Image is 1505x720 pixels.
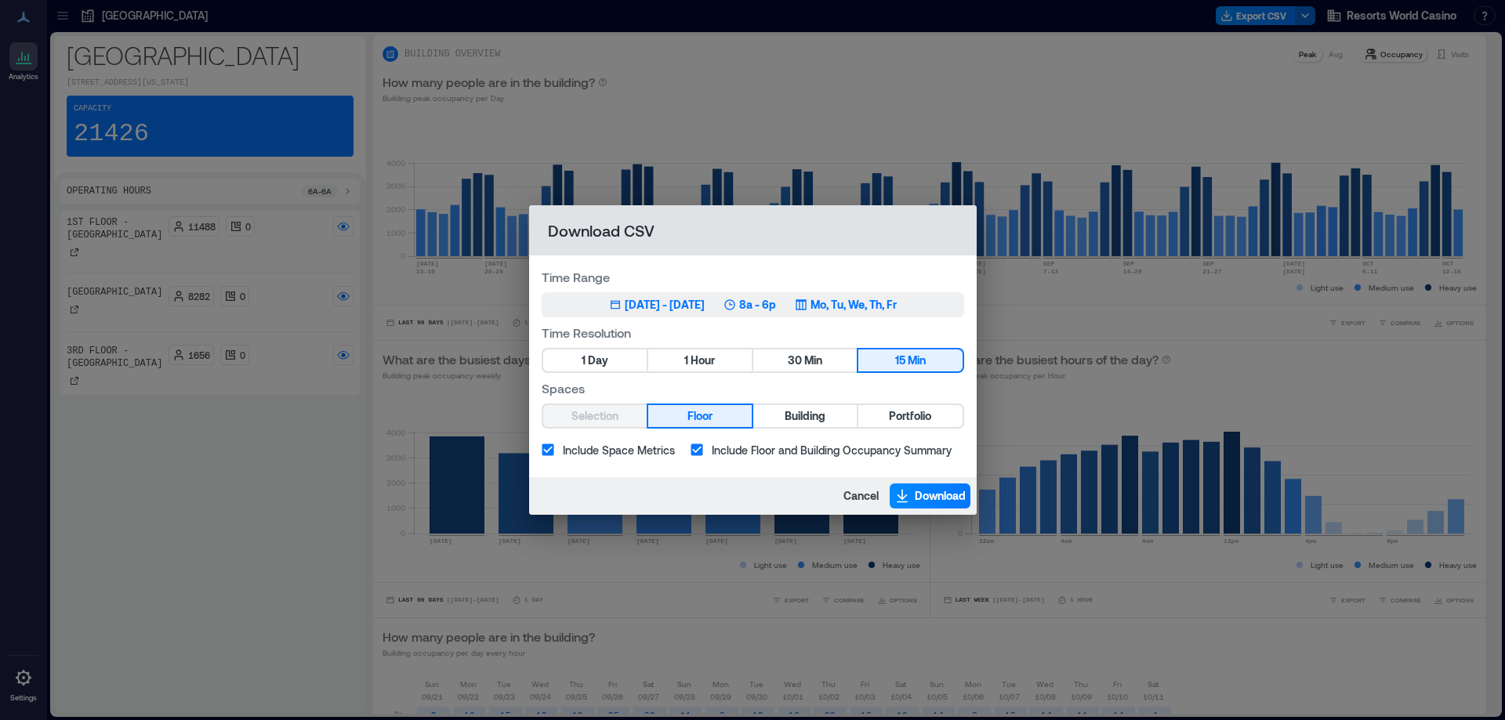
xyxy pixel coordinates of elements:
label: Time Resolution [542,324,964,342]
button: Cancel [839,483,883,508]
button: 30 Min [753,349,857,371]
p: Mo, Tu, We, Th, Fr [811,297,897,313]
label: Time Range [542,268,964,286]
span: Hour [691,351,715,371]
span: Day [588,351,608,371]
span: Include Space Metrics [563,442,675,458]
button: [DATE] - [DATE]8a - 6pMo, Tu, We, Th, Fr [542,292,964,317]
button: Portfolio [858,405,962,427]
label: Spaces [542,379,964,397]
button: Floor [648,405,752,427]
span: Floor [687,407,713,426]
span: 30 [788,351,802,371]
p: 8a - 6p [739,297,776,313]
span: Building [785,407,825,426]
button: Building [753,405,857,427]
span: Download [915,488,966,504]
span: Cancel [843,488,879,504]
span: 1 [582,351,586,371]
button: Download [890,483,970,508]
span: 1 [684,351,688,371]
span: Min [908,351,926,371]
span: Min [804,351,822,371]
button: 1 Hour [648,349,752,371]
button: 1 Day [543,349,647,371]
span: Portfolio [889,407,931,426]
span: 15 [895,351,905,371]
h2: Download CSV [529,205,977,255]
div: [DATE] - [DATE] [625,297,705,313]
span: Include Floor and Building Occupancy Summary [712,442,952,458]
button: 15 Min [858,349,962,371]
